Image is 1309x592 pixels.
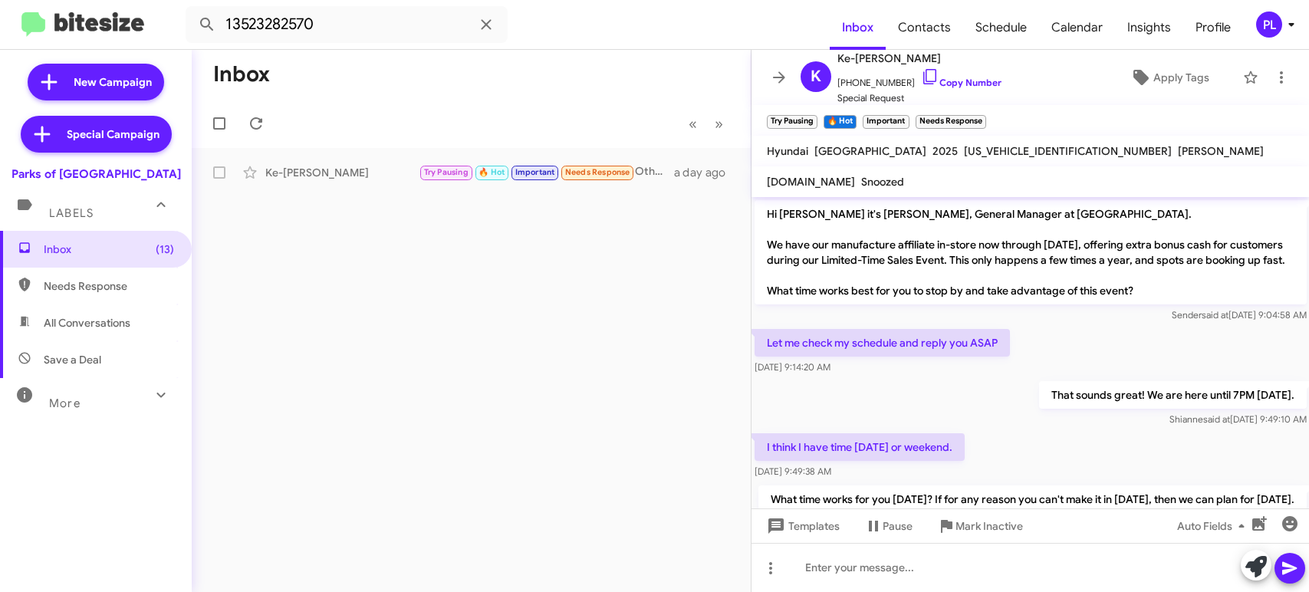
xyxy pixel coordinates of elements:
[1177,512,1251,540] span: Auto Fields
[837,67,1001,90] span: [PHONE_NUMBER]
[755,200,1307,304] p: Hi [PERSON_NAME] it's [PERSON_NAME], General Manager at [GEOGRAPHIC_DATA]. We have our manufactur...
[1165,512,1263,540] button: Auto Fields
[1115,5,1183,50] a: Insights
[689,114,697,133] span: «
[932,144,958,158] span: 2025
[515,167,555,177] span: Important
[811,64,821,89] span: K
[679,108,706,140] button: Previous
[925,512,1035,540] button: Mark Inactive
[767,115,817,129] small: Try Pausing
[863,115,909,129] small: Important
[67,127,160,142] span: Special Campaign
[1201,309,1228,321] span: said at
[755,361,830,373] span: [DATE] 9:14:20 AM
[755,433,965,461] p: I think I have time [DATE] or weekend.
[424,167,469,177] span: Try Pausing
[674,165,738,180] div: a day ago
[49,206,94,220] span: Labels
[479,167,505,177] span: 🔥 Hot
[1243,12,1292,38] button: PL
[964,144,1172,158] span: [US_VEHICLE_IDENTIFICATION_NUMBER]
[861,175,904,189] span: Snoozed
[1038,381,1306,409] p: That sounds great! We are here until 7PM [DATE].
[680,108,732,140] nav: Page navigation example
[44,242,174,257] span: Inbox
[1183,5,1243,50] a: Profile
[74,74,152,90] span: New Campaign
[1169,413,1306,425] span: Shianne [DATE] 9:49:10 AM
[1039,5,1115,50] a: Calendar
[852,512,925,540] button: Pause
[44,278,174,294] span: Needs Response
[963,5,1039,50] a: Schedule
[758,485,1306,513] p: What time works for you [DATE]? If for any reason you can't make it in [DATE], then we can plan f...
[705,108,732,140] button: Next
[265,165,419,180] div: Ke-[PERSON_NAME]
[814,144,926,158] span: [GEOGRAPHIC_DATA]
[767,175,855,189] span: [DOMAIN_NAME]
[21,116,172,153] a: Special Campaign
[44,352,101,367] span: Save a Deal
[28,64,164,100] a: New Campaign
[916,115,986,129] small: Needs Response
[44,315,130,331] span: All Conversations
[1178,144,1264,158] span: [PERSON_NAME]
[1171,309,1306,321] span: Sender [DATE] 9:04:58 AM
[419,163,674,181] div: Others don't fit my type.
[213,62,270,87] h1: Inbox
[715,114,723,133] span: »
[755,329,1010,357] p: Let me check my schedule and reply you ASAP
[830,5,886,50] a: Inbox
[837,49,1001,67] span: Ke-[PERSON_NAME]
[886,5,963,50] a: Contacts
[156,242,174,257] span: (13)
[186,6,508,43] input: Search
[824,115,857,129] small: 🔥 Hot
[921,77,1001,88] a: Copy Number
[1256,12,1282,38] div: PL
[49,396,81,410] span: More
[12,166,181,182] div: Parks of [GEOGRAPHIC_DATA]
[883,512,913,540] span: Pause
[565,167,630,177] span: Needs Response
[767,144,808,158] span: Hyundai
[752,512,852,540] button: Templates
[955,512,1023,540] span: Mark Inactive
[1103,64,1235,91] button: Apply Tags
[1153,64,1209,91] span: Apply Tags
[837,90,1001,106] span: Special Request
[755,465,831,477] span: [DATE] 9:49:38 AM
[764,512,840,540] span: Templates
[1202,413,1229,425] span: said at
